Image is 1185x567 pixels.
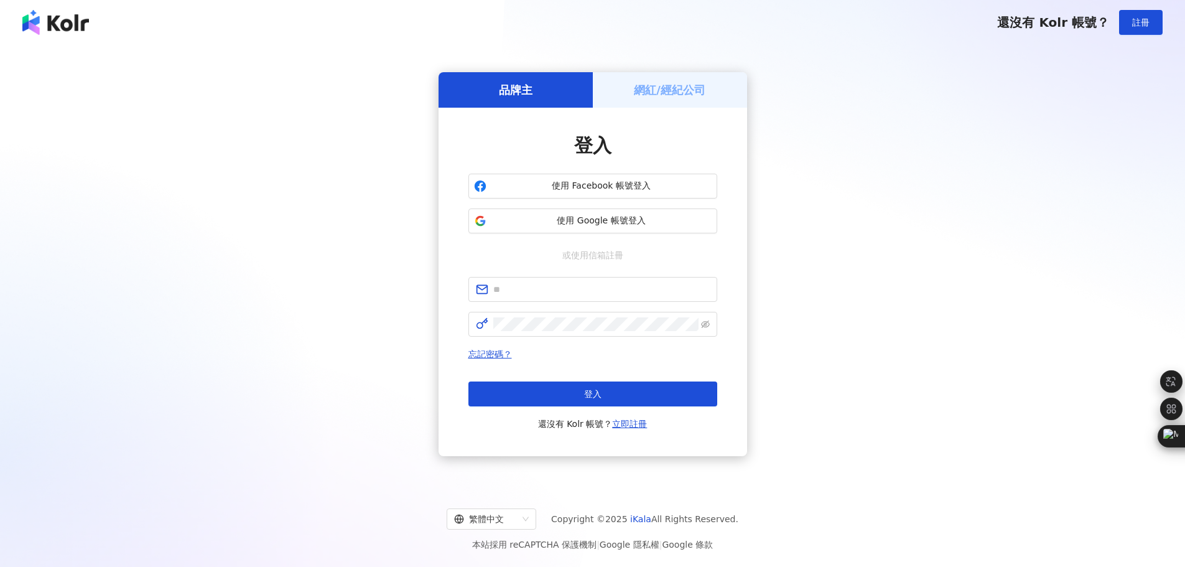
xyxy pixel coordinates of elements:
[584,389,602,399] span: 登入
[634,82,705,98] h5: 網紅/經紀公司
[468,349,512,359] a: 忘記密碼？
[1119,10,1163,35] button: 註冊
[468,209,717,233] button: 使用 Google 帳號登入
[612,419,647,429] a: 立即註冊
[630,514,651,524] a: iKala
[574,134,611,156] span: 登入
[472,537,713,552] span: 本站採用 reCAPTCHA 保護機制
[454,509,518,529] div: 繁體中文
[468,174,717,199] button: 使用 Facebook 帳號登入
[538,416,648,431] span: 還沒有 Kolr 帳號？
[22,10,89,35] img: logo
[1132,17,1150,27] span: 註冊
[997,15,1109,30] span: 還沒有 Kolr 帳號？
[701,320,710,329] span: eye-invisible
[597,540,600,550] span: |
[491,180,712,192] span: 使用 Facebook 帳號登入
[551,512,738,527] span: Copyright © 2025 All Rights Reserved.
[499,82,532,98] h5: 品牌主
[491,215,712,227] span: 使用 Google 帳號登入
[468,382,717,406] button: 登入
[600,540,659,550] a: Google 隱私權
[659,540,662,550] span: |
[554,248,632,262] span: 或使用信箱註冊
[662,540,713,550] a: Google 條款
